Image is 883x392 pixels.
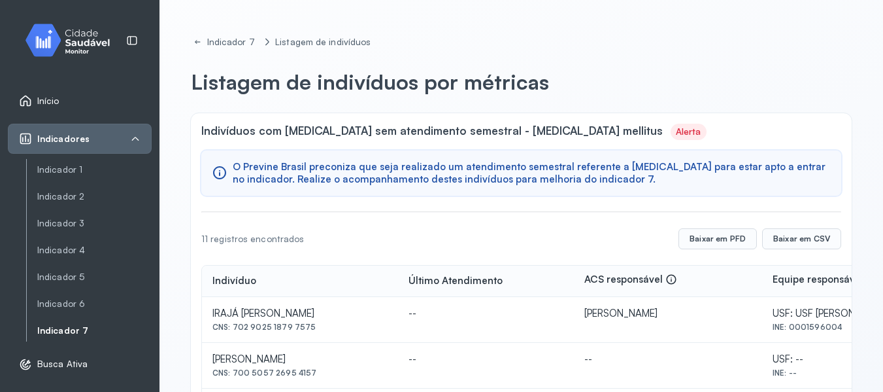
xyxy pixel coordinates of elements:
div: ACS responsável [584,274,677,289]
a: Indicador 7 [37,325,152,336]
div: 11 registros encontrados [201,234,304,245]
button: Baixar em CSV [762,228,841,249]
a: Indicador 6 [37,298,152,310]
a: Indicador 6 [37,296,152,312]
span: Início [37,96,59,107]
a: Listagem de indivíduos [273,34,373,50]
div: Equipe responsável [773,274,878,289]
span: Indivíduos com [MEDICAL_DATA] sem atendimento semestral - [MEDICAL_DATA] mellitus [201,124,663,140]
div: Alerta [676,126,701,137]
div: Último Atendimento [408,275,503,287]
a: Indicador 7 [37,323,152,339]
a: Indicador 2 [37,191,152,202]
div: CNS: 700 5057 2695 4157 [212,368,388,378]
span: O Previne Brasil preconiza que seja realizado um atendimento semestral referente a [MEDICAL_DATA]... [233,161,831,186]
div: -- [408,353,563,366]
span: Indicadores [37,134,90,145]
a: Indicador 4 [37,242,152,258]
div: Indivíduo [212,275,256,287]
a: Indicador 4 [37,245,152,256]
div: [PERSON_NAME] [212,353,388,366]
a: Indicador 5 [37,269,152,285]
a: Indicador 1 [37,162,152,178]
div: IRAJÁ [PERSON_NAME] [212,308,388,320]
a: Indicador 5 [37,272,152,283]
div: Listagem de indivíduos [275,37,371,48]
a: Indicador 3 [37,215,152,232]
a: Indicador 3 [37,218,152,229]
a: Início [19,94,141,107]
a: Indicador 2 [37,188,152,205]
button: Baixar em PFD [678,228,757,249]
div: -- [408,308,563,320]
div: [PERSON_NAME] [584,308,751,320]
img: monitor.svg [14,21,131,60]
a: Indicador 1 [37,164,152,175]
span: Busca Ativa [37,359,88,370]
a: Indicador 7 [191,34,259,50]
div: CNS: 702 9025 1879 7575 [212,323,388,332]
p: Listagem de indivíduos por métricas [191,69,549,95]
a: Busca Ativa [19,358,141,371]
div: Indicador 7 [207,37,258,48]
div: -- [584,353,751,366]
